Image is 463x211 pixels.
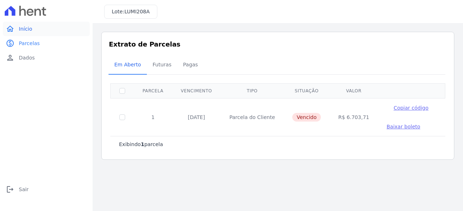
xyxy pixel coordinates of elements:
[3,36,90,50] a: paidParcelas
[172,83,221,98] th: Vencimento
[221,98,284,136] td: Parcela do Cliente
[141,141,144,147] b: 1
[387,124,420,129] span: Baixar boleto
[177,56,204,75] a: Pagas
[387,123,420,130] a: Baixar boleto
[3,182,90,197] a: logoutSair
[6,185,14,194] i: logout
[19,186,29,193] span: Sair
[387,104,436,111] button: Copiar código
[109,39,447,49] h3: Extrato de Parcelas
[19,54,35,61] span: Dados
[6,25,14,33] i: home
[147,56,177,75] a: Futuras
[394,105,428,111] span: Copiar código
[110,57,145,72] span: Em Aberto
[134,98,172,136] td: 1
[3,22,90,36] a: homeInício
[19,40,40,47] span: Parcelas
[119,141,163,148] p: Exibindo parcela
[109,56,147,75] a: Em Aberto
[112,8,150,16] h3: Lote:
[148,57,176,72] span: Futuras
[124,9,150,14] span: LUMI208A
[134,83,172,98] th: Parcela
[3,50,90,65] a: personDados
[172,98,221,136] td: [DATE]
[6,53,14,62] i: person
[284,83,330,98] th: Situação
[330,98,378,136] td: R$ 6.703,71
[330,83,378,98] th: Valor
[179,57,202,72] span: Pagas
[19,25,32,32] span: Início
[292,113,321,122] span: Vencido
[6,39,14,48] i: paid
[221,83,284,98] th: Tipo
